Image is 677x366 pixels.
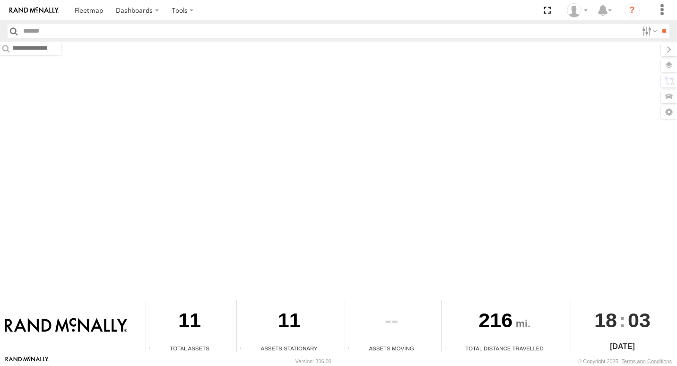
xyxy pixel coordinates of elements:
[622,358,672,364] a: Terms and Conditions
[295,358,331,364] div: Version: 306.00
[564,3,591,17] div: Valeo Dash
[442,344,567,352] div: Total Distance Travelled
[237,300,341,344] div: 11
[594,300,617,340] span: 18
[5,357,49,366] a: Visit our Website
[578,358,672,364] div: © Copyright 2025 -
[146,344,233,352] div: Total Assets
[625,3,640,18] i: ?
[571,300,674,340] div: :
[5,318,127,334] img: Rand McNally
[9,7,59,14] img: rand-logo.svg
[146,300,233,344] div: 11
[237,344,341,352] div: Assets Stationary
[442,300,567,344] div: 216
[345,344,438,352] div: Assets Moving
[571,341,674,352] div: [DATE]
[661,105,677,119] label: Map Settings
[345,345,359,352] div: Total number of assets current in transit.
[638,24,659,38] label: Search Filter Options
[442,345,456,352] div: Total distance travelled by all assets within specified date range and applied filters
[237,345,251,352] div: Total number of assets current stationary.
[146,345,160,352] div: Total number of Enabled Assets
[628,300,651,340] span: 03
